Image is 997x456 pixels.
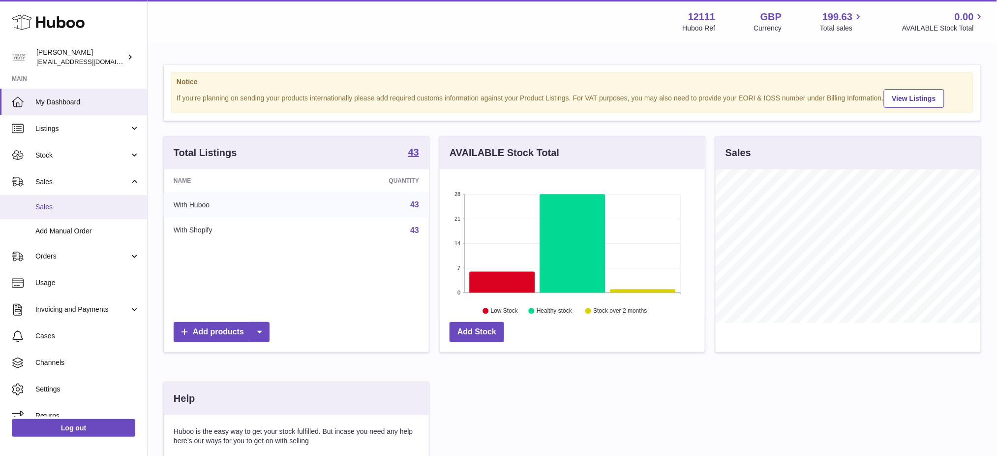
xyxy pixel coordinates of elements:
[177,88,968,108] div: If you're planning on sending your products internationally please add required customs informati...
[177,77,968,87] strong: Notice
[725,146,751,160] h3: Sales
[822,10,852,24] span: 199.63
[884,89,944,108] a: View Listings
[307,169,429,192] th: Quantity
[174,427,419,446] p: Huboo is the easy way to get your stock fulfilled. But incase you need any help here's our ways f...
[457,265,460,271] text: 7
[164,192,307,218] td: With Huboo
[35,202,140,212] span: Sales
[35,151,129,160] span: Stock
[450,146,559,160] h3: AVAILABLE Stock Total
[35,124,129,133] span: Listings
[35,358,140,367] span: Channels
[457,290,460,295] text: 0
[688,10,716,24] strong: 12111
[12,419,135,437] a: Log out
[683,24,716,33] div: Huboo Ref
[537,308,573,315] text: Healthy stock
[450,322,504,342] a: Add Stock
[955,10,974,24] span: 0.00
[820,10,864,33] a: 199.63 Total sales
[36,48,125,66] div: [PERSON_NAME]
[12,50,27,65] img: internalAdmin-12111@internal.huboo.com
[754,24,782,33] div: Currency
[35,177,129,187] span: Sales
[902,24,985,33] span: AVAILABLE Stock Total
[593,308,647,315] text: Stock over 2 months
[174,322,270,342] a: Add products
[454,216,460,222] text: 21
[35,305,129,314] span: Invoicing and Payments
[760,10,782,24] strong: GBP
[454,191,460,197] text: 28
[36,58,145,65] span: [EMAIL_ADDRESS][DOMAIN_NAME]
[902,10,985,33] a: 0.00 AVAILABLE Stock Total
[820,24,864,33] span: Total sales
[164,218,307,243] td: With Shopify
[410,200,419,209] a: 43
[408,147,419,157] strong: 43
[35,411,140,421] span: Returns
[454,240,460,246] text: 14
[35,98,140,107] span: My Dashboard
[35,331,140,341] span: Cases
[35,278,140,288] span: Usage
[35,385,140,394] span: Settings
[35,252,129,261] span: Orders
[408,147,419,159] a: 43
[174,392,195,405] h3: Help
[174,146,237,160] h3: Total Listings
[410,226,419,234] a: 43
[35,227,140,236] span: Add Manual Order
[491,308,518,315] text: Low Stock
[164,169,307,192] th: Name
